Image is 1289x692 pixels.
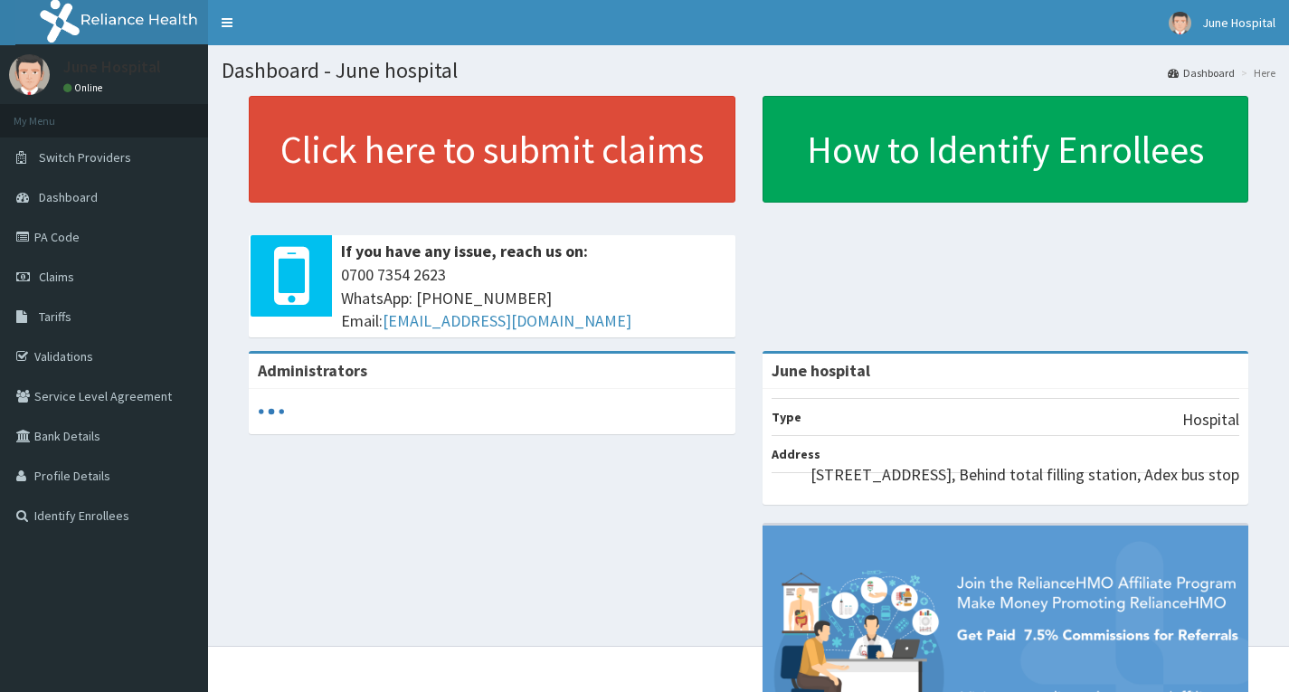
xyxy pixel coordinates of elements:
a: Click here to submit claims [249,96,735,203]
a: Online [63,81,107,94]
p: June Hospital [63,59,161,75]
span: Dashboard [39,189,98,205]
p: Hospital [1182,408,1239,431]
span: Switch Providers [39,149,131,166]
b: Administrators [258,360,367,381]
span: June Hospital [1202,14,1275,31]
span: 0700 7354 2623 WhatsApp: [PHONE_NUMBER] Email: [341,263,726,333]
img: User Image [1169,12,1191,34]
h1: Dashboard - June hospital [222,59,1275,82]
a: Dashboard [1168,65,1235,81]
span: Claims [39,269,74,285]
img: User Image [9,54,50,95]
b: Address [772,446,820,462]
span: Tariffs [39,308,71,325]
svg: audio-loading [258,398,285,425]
li: Here [1237,65,1275,81]
a: [EMAIL_ADDRESS][DOMAIN_NAME] [383,310,631,331]
b: Type [772,409,801,425]
b: If you have any issue, reach us on: [341,241,588,261]
a: How to Identify Enrollees [763,96,1249,203]
p: [STREET_ADDRESS], Behind total filling station, Adex bus stop [810,463,1239,487]
strong: June hospital [772,360,870,381]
